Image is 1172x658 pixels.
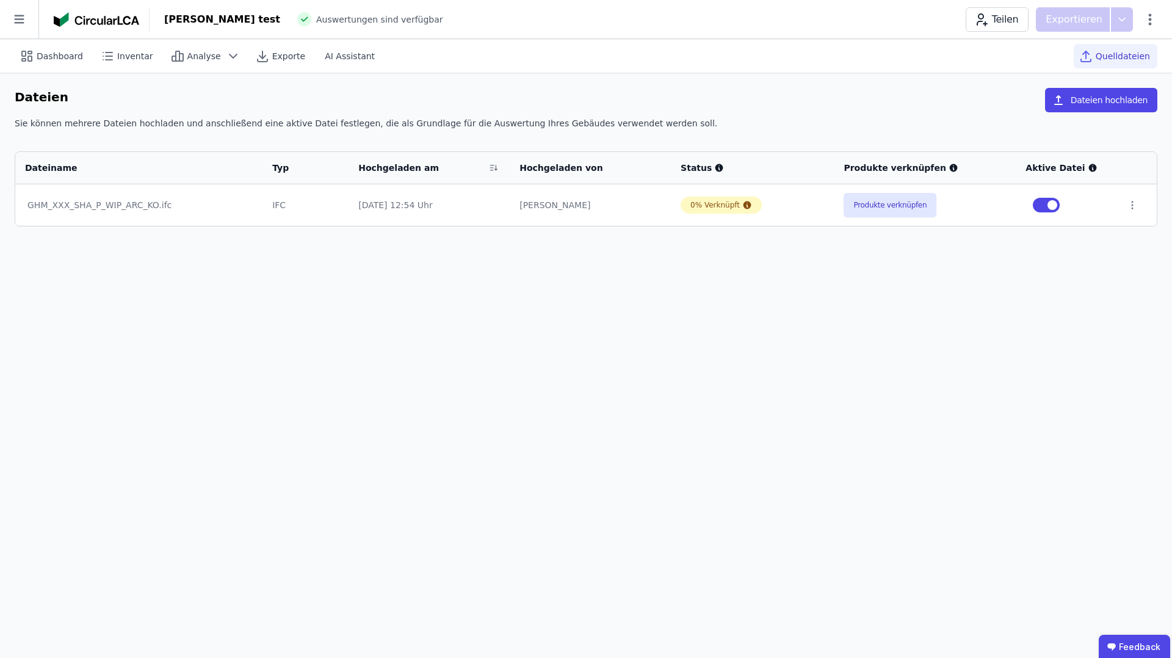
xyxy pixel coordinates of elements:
div: Hochgeladen von [519,162,646,174]
span: Dashboard [37,50,83,62]
button: Produkte verknüpfen [844,193,936,217]
p: Exportieren [1046,12,1105,27]
div: Aktive Datei [1025,162,1107,174]
button: Dateien hochladen [1045,88,1157,112]
div: IFC [272,199,339,211]
h6: Dateien [15,88,68,107]
div: [PERSON_NAME] [519,199,661,211]
span: Quelldateien [1096,50,1150,62]
span: Exporte [272,50,305,62]
div: GHM_XXX_SHA_P_WIP_ARC_KO.ifc [27,199,250,211]
span: Auswertungen sind verfügbar [316,13,443,26]
span: Inventar [117,50,153,62]
button: Teilen [966,7,1029,32]
div: [PERSON_NAME] test [164,12,280,27]
div: Status [681,162,824,174]
span: Analyse [187,50,221,62]
div: Produkte verknüpfen [844,162,1006,174]
img: Concular [54,12,139,27]
span: AI Assistant [325,50,375,62]
div: Typ [272,162,324,174]
div: Hochgeladen am [358,162,485,174]
div: Dateiname [25,162,237,174]
div: Sie können mehrere Dateien hochladen und anschließend eine aktive Datei festlegen, die als Grundl... [15,117,1157,139]
div: 0% Verknüpft [690,200,740,210]
div: [DATE] 12:54 Uhr [358,199,500,211]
